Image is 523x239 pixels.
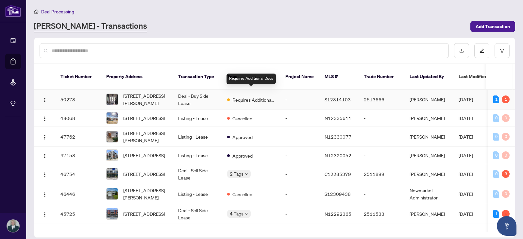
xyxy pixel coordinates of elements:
td: 47153 [55,147,101,164]
td: - [280,147,319,164]
td: - [359,110,404,127]
img: Logo [42,135,47,140]
td: [PERSON_NAME] [404,147,453,164]
div: 0 [502,151,510,159]
span: Requires Additional Docs [232,96,275,103]
td: 48068 [55,110,101,127]
div: Requires Additional Docs [227,74,276,84]
td: Listing - Lease [173,127,222,147]
td: [PERSON_NAME] [404,127,453,147]
span: Cancelled [232,191,252,198]
span: down [245,172,248,176]
td: - [280,184,319,204]
img: thumbnail-img [107,131,118,142]
th: Ticket Number [55,64,101,90]
img: thumbnail-img [107,94,118,105]
img: thumbnail-img [107,150,118,161]
span: S12314103 [325,96,351,102]
td: - [359,127,404,147]
th: Property Address [101,64,173,90]
div: 1 [502,210,510,218]
span: edit [480,48,484,53]
span: [DATE] [459,96,473,102]
td: - [280,127,319,147]
span: [STREET_ADDRESS][PERSON_NAME] [123,92,168,107]
div: 0 [493,190,499,198]
div: 1 [502,95,510,103]
span: [STREET_ADDRESS] [123,210,165,217]
td: Listing - Lease [173,184,222,204]
div: 0 [493,170,499,178]
button: Logo [40,113,50,123]
img: Logo [42,97,47,103]
td: 46754 [55,164,101,184]
img: Profile Icon [7,220,19,232]
div: 0 [493,133,499,141]
td: Deal - Sell Side Lease [173,164,222,184]
button: Open asap [497,216,516,236]
span: 2 Tags [230,170,244,178]
img: Logo [42,172,47,177]
a: [PERSON_NAME] - Transactions [34,21,147,32]
div: 1 [493,210,499,218]
span: [STREET_ADDRESS] [123,114,165,122]
td: 2513666 [359,90,404,110]
div: 0 [493,114,499,122]
td: 45725 [55,204,101,224]
span: 4 Tags [230,210,244,217]
td: - [280,90,319,110]
span: N12320052 [325,152,351,158]
span: [STREET_ADDRESS] [123,152,165,159]
th: Transaction Type [173,64,222,90]
td: Listing - Lease [173,147,222,164]
img: Logo [42,212,47,217]
span: download [459,48,464,53]
th: Last Modified Date [453,64,512,90]
div: 3 [502,170,510,178]
td: [PERSON_NAME] [404,164,453,184]
th: Last Updated By [404,64,453,90]
span: N12292365 [325,211,351,217]
span: [DATE] [459,152,473,158]
td: 47762 [55,127,101,147]
span: Deal Processing [41,9,74,15]
td: Deal - Sell Side Lease [173,204,222,224]
span: Last Modified Date [459,73,498,80]
img: Logo [42,192,47,197]
button: download [454,43,469,58]
span: [DATE] [459,211,473,217]
span: [DATE] [459,134,473,140]
img: Logo [42,116,47,121]
th: Project Name [280,64,319,90]
td: Deal - Buy Side Lease [173,90,222,110]
th: Trade Number [359,64,404,90]
span: N12335611 [325,115,351,121]
div: 0 [502,190,510,198]
span: C12285379 [325,171,351,177]
img: logo [5,5,21,17]
img: thumbnail-img [107,168,118,179]
button: Logo [40,94,50,105]
td: 46446 [55,184,101,204]
div: 0 [502,133,510,141]
button: filter [495,43,510,58]
td: - [280,204,319,224]
td: Newmarket Administrator [404,184,453,204]
td: 2511899 [359,164,404,184]
div: 0 [502,114,510,122]
img: thumbnail-img [107,112,118,124]
td: - [280,110,319,127]
button: Logo [40,189,50,199]
td: Listing - Lease [173,110,222,127]
button: Logo [40,150,50,161]
img: thumbnail-img [107,208,118,219]
span: N12330077 [325,134,351,140]
button: edit [474,43,489,58]
span: down [245,212,248,215]
td: [PERSON_NAME] [404,204,453,224]
td: 50278 [55,90,101,110]
span: [STREET_ADDRESS][PERSON_NAME] [123,187,168,201]
span: home [34,9,39,14]
button: Logo [40,131,50,142]
th: MLS # [319,64,359,90]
